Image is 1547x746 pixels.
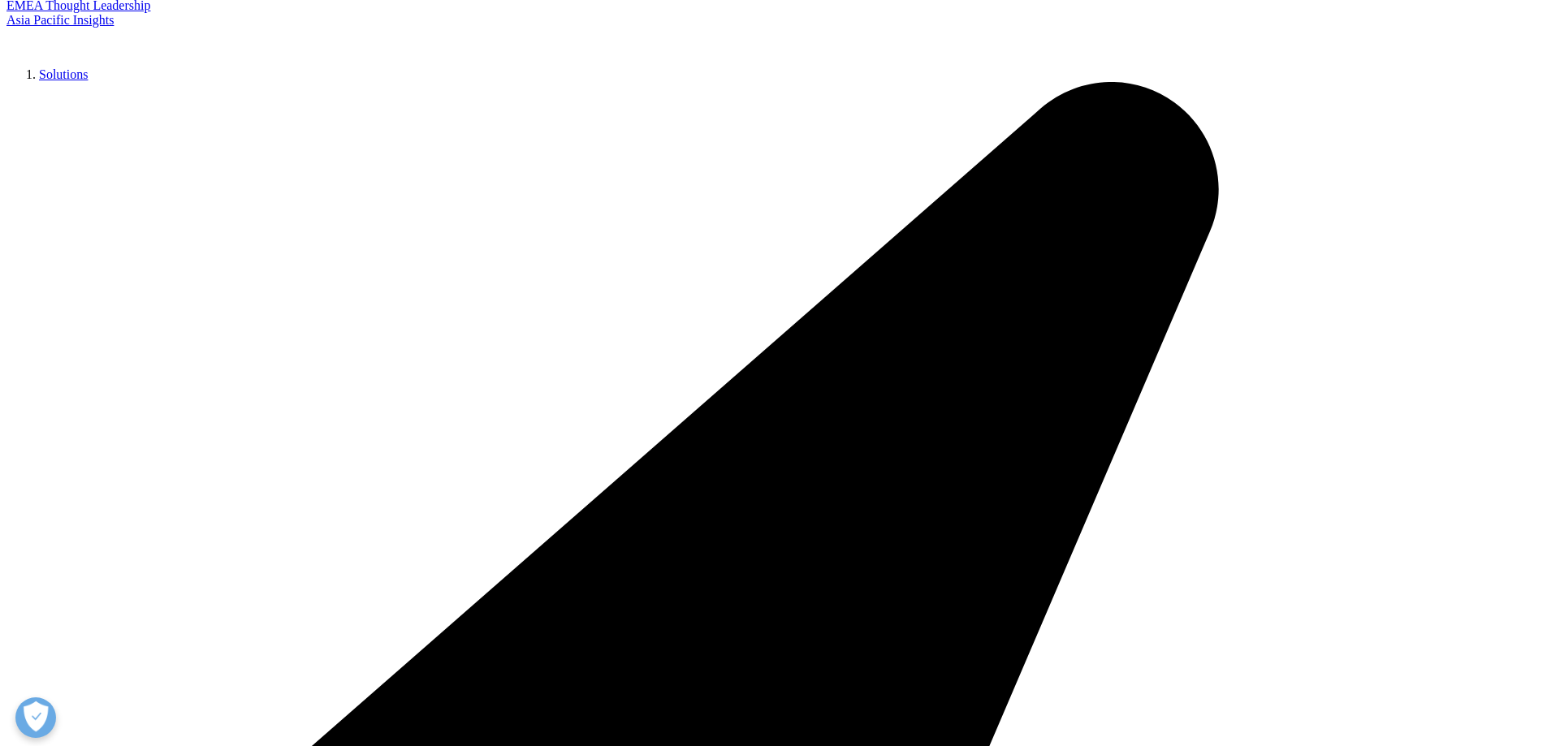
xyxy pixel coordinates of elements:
button: Ouvrir le centre de préférences [15,697,56,738]
a: Asia Pacific Insights [6,13,114,27]
img: IQVIA Healthcare Information Technology and Pharma Clinical Research Company [6,28,136,51]
a: Solutions [39,67,88,81]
